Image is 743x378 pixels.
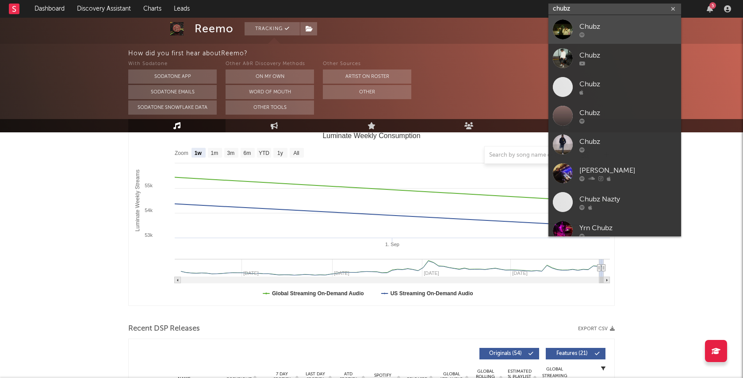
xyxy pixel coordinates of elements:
text: Luminate Weekly Streams [134,170,141,231]
button: Artist on Roster [323,69,411,84]
text: 54k [145,208,153,213]
button: Sodatone App [128,69,217,84]
a: Yrn Chubz [548,216,681,245]
text: 53k [145,232,153,238]
a: Chubz [548,101,681,130]
button: Originals(54) [479,348,539,359]
input: Search for artists [548,4,681,15]
div: Chubz [579,50,677,61]
div: Chubz Nazty [579,194,677,204]
a: [PERSON_NAME] [548,159,681,188]
button: Word Of Mouth [226,85,314,99]
button: Export CSV [578,326,615,332]
div: Chubz [579,136,677,147]
text: Global Streaming On-Demand Audio [272,290,364,297]
a: Chubz [548,44,681,73]
button: Features(21) [546,348,605,359]
div: Reemo [195,22,234,35]
button: Other [323,85,411,99]
button: 5 [707,5,713,12]
text: US Streaming On-Demand Audio [391,290,473,297]
div: 5 [709,2,716,9]
div: Yrn Chubz [579,223,677,233]
a: Chubz [548,130,681,159]
span: Recent DSP Releases [128,324,200,334]
span: Originals ( 54 ) [485,351,526,356]
a: Chubz [548,73,681,101]
text: Luminate Weekly Consumption [322,132,420,139]
button: Sodatone Emails [128,85,217,99]
svg: Luminate Weekly Consumption [129,128,614,305]
button: Tracking [245,22,300,35]
div: Other Sources [323,59,411,69]
button: Other Tools [226,100,314,115]
span: Features ( 21 ) [552,351,592,356]
div: How did you first hear about Reemo ? [128,48,743,59]
a: Chubz [548,15,681,44]
a: Chubz Nazty [548,188,681,216]
input: Search by song name or URL [485,152,578,159]
button: On My Own [226,69,314,84]
div: Chubz [579,21,677,32]
div: Chubz [579,108,677,118]
text: 1. Sep [385,242,399,247]
text: 55k [145,183,153,188]
div: [PERSON_NAME] [579,165,677,176]
button: Sodatone Snowflake Data [128,100,217,115]
div: Other A&R Discovery Methods [226,59,314,69]
div: With Sodatone [128,59,217,69]
div: Chubz [579,79,677,89]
